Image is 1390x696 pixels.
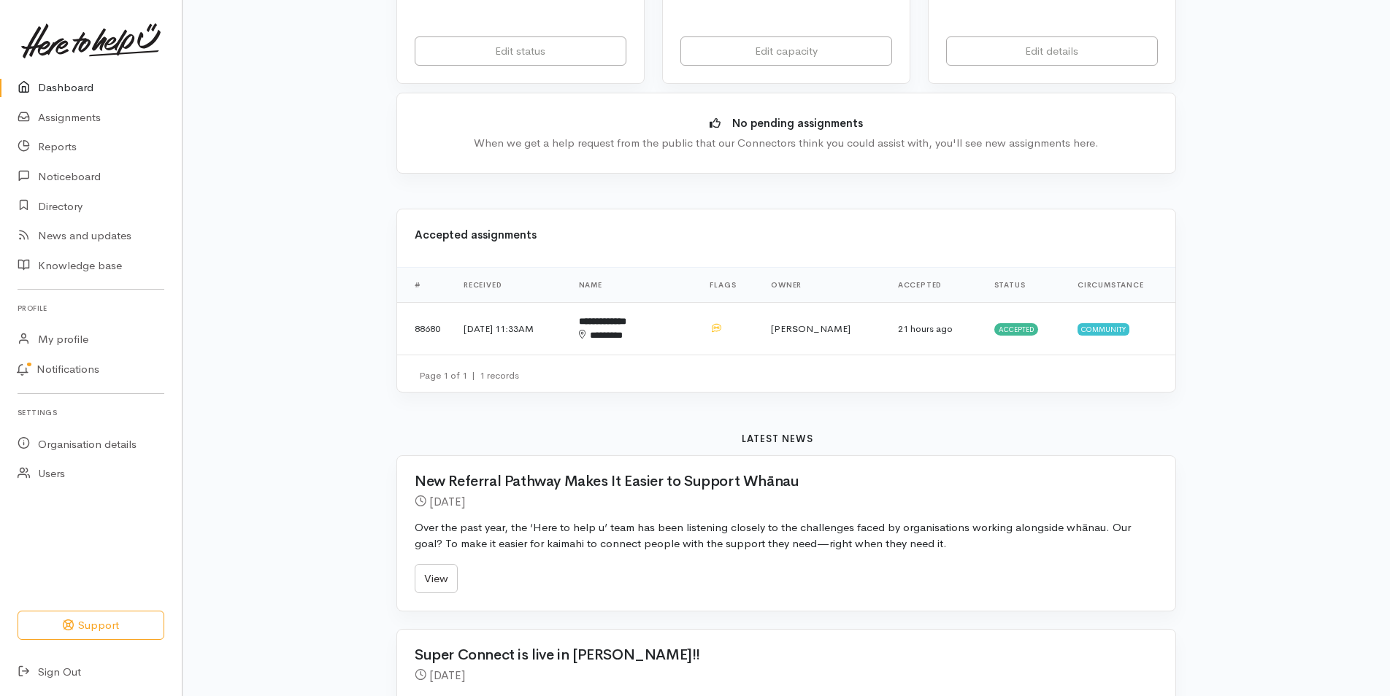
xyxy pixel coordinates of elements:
a: Edit details [946,36,1158,66]
b: Accepted assignments [415,228,537,241]
span: Community [1078,323,1129,335]
td: [PERSON_NAME] [759,302,886,355]
p: Over the past year, the ‘Here to help u’ team has been listening closely to the challenges faced ... [415,519,1158,552]
b: Latest news [742,433,813,445]
th: Owner [759,267,886,302]
th: Flags [698,267,759,302]
th: Circumstance [1066,267,1175,302]
a: Edit capacity [680,36,892,66]
b: No pending assignments [732,116,863,130]
td: [DATE] 11:33AM [452,302,567,355]
span: | [472,369,475,382]
a: View [415,564,458,594]
th: Status [983,267,1066,302]
div: When we get a help request from the public that our Connectors think you could assist with, you'l... [419,135,1153,152]
td: 88680 [397,302,452,355]
time: [DATE] [429,494,465,509]
time: [DATE] [429,668,465,683]
th: Accepted [886,267,983,302]
span: Accepted [994,323,1039,335]
th: # [397,267,452,302]
a: Edit status [415,36,626,66]
th: Received [452,267,567,302]
th: Name [567,267,699,302]
h2: New Referral Pathway Makes It Easier to Support Whānau [415,473,1140,490]
small: Page 1 of 1 1 records [419,369,519,382]
time: 21 hours ago [898,322,953,335]
h2: Super Connect is live in [PERSON_NAME]!! [415,647,1140,663]
button: Support [18,611,164,641]
h6: Profile [18,298,164,318]
h6: Settings [18,403,164,422]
